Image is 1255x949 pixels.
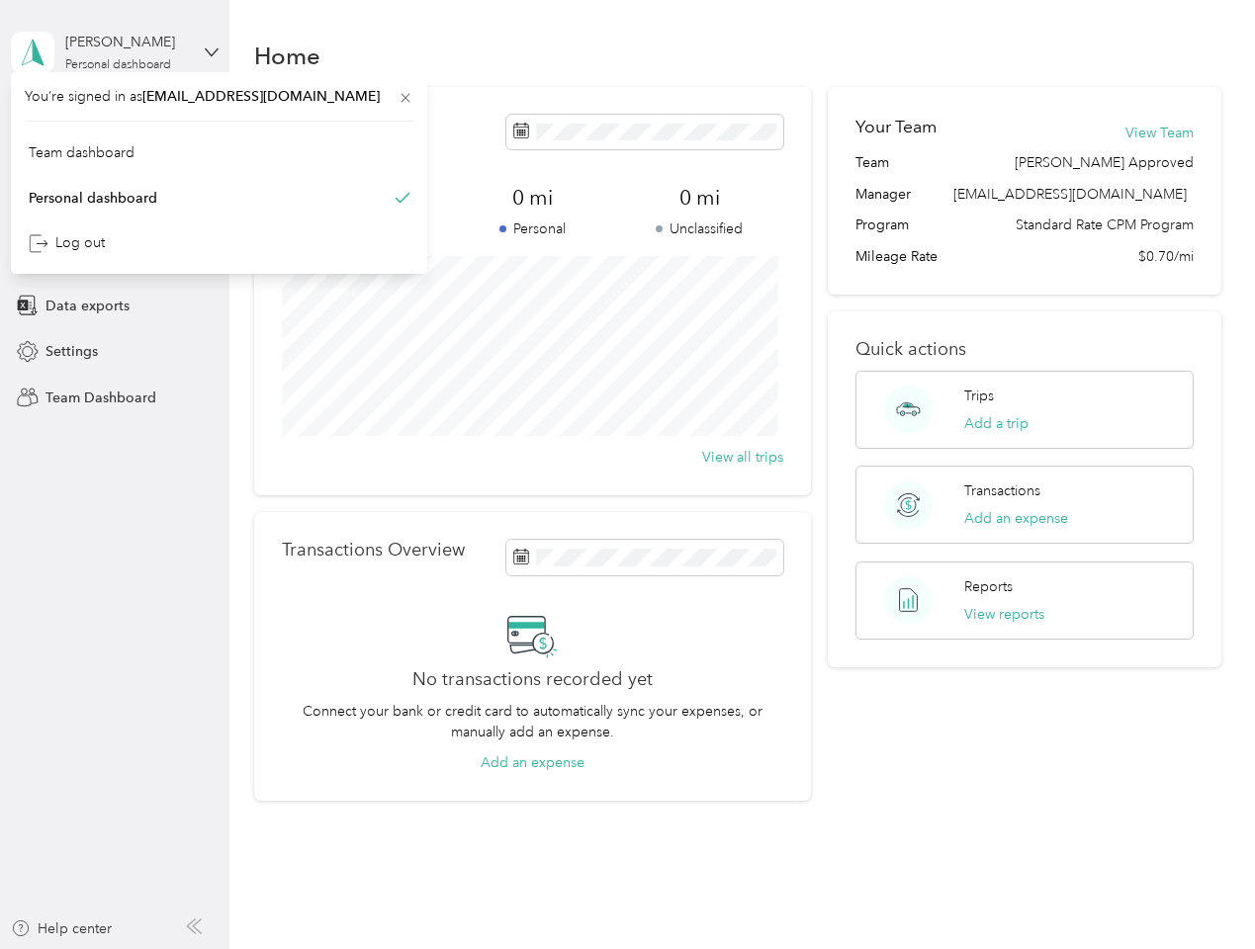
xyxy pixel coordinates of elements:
[45,341,98,362] span: Settings
[1138,246,1194,267] span: $0.70/mi
[29,187,157,208] div: Personal dashboard
[616,218,783,239] p: Unclassified
[142,88,380,105] span: [EMAIL_ADDRESS][DOMAIN_NAME]
[964,480,1040,501] p: Transactions
[1016,215,1194,235] span: Standard Rate CPM Program
[65,59,171,71] div: Personal dashboard
[11,918,112,939] button: Help center
[964,576,1013,597] p: Reports
[855,246,938,267] span: Mileage Rate
[855,184,911,205] span: Manager
[964,604,1044,625] button: View reports
[855,339,1193,360] p: Quick actions
[29,142,134,163] div: Team dashboard
[29,232,105,253] div: Log out
[702,447,783,468] button: View all trips
[855,115,937,139] h2: Your Team
[1015,152,1194,173] span: [PERSON_NAME] Approved
[65,32,189,52] div: [PERSON_NAME]
[481,752,584,773] button: Add an expense
[964,508,1068,529] button: Add an expense
[616,184,783,212] span: 0 mi
[449,184,616,212] span: 0 mi
[282,540,465,561] p: Transactions Overview
[449,218,616,239] p: Personal
[282,701,783,742] p: Connect your bank or credit card to automatically sync your expenses, or manually add an expense.
[953,186,1187,203] span: [EMAIL_ADDRESS][DOMAIN_NAME]
[254,45,320,66] h1: Home
[1125,123,1194,143] button: View Team
[964,413,1029,434] button: Add a trip
[45,388,156,408] span: Team Dashboard
[855,152,889,173] span: Team
[855,215,909,235] span: Program
[25,86,413,107] span: You’re signed in as
[412,669,653,690] h2: No transactions recorded yet
[964,386,994,406] p: Trips
[45,296,130,316] span: Data exports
